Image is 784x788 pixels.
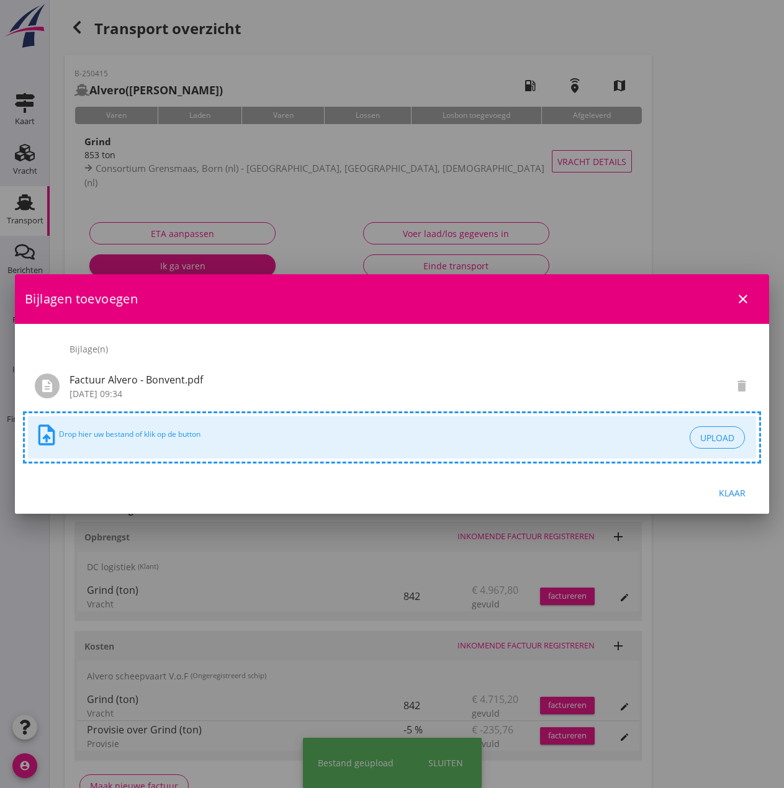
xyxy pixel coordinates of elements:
div: [DATE] 09:34 [70,387,714,400]
div: Klaar [714,486,749,499]
i: close [736,292,750,307]
div: Factuur Alvero - Bonvent.pdf [70,372,714,387]
button: Klaar [705,481,759,504]
i: upload_file [34,423,59,447]
i: delete [734,378,749,393]
div: upload [700,431,734,444]
div: Drop hier uw bestand of klik op de button [34,423,685,452]
button: upload [690,426,745,449]
i: description [35,374,60,398]
div: Bijlagen toevoegen [15,274,769,324]
div: Bijlage(n) [60,334,759,364]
